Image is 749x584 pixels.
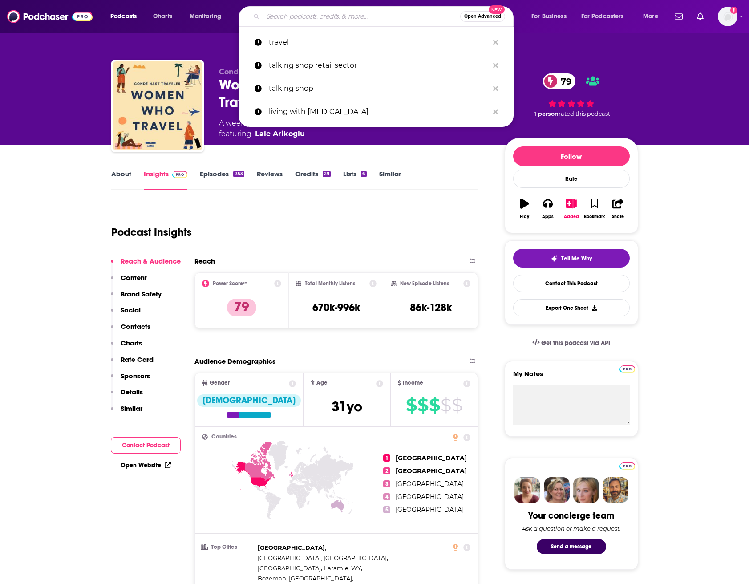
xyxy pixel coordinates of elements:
[537,539,606,554] button: Send a message
[513,275,630,292] a: Contact This Podcast
[194,357,275,365] h2: Audience Demographics
[104,9,148,24] button: open menu
[573,477,599,503] img: Jules Profile
[269,54,489,77] p: talking shop retail sector
[305,280,355,287] h2: Total Monthly Listens
[258,564,321,572] span: [GEOGRAPHIC_DATA]
[219,68,296,76] span: Condé Nast Traveler
[239,54,514,77] a: talking shop retail sector
[111,306,141,322] button: Social
[464,14,501,19] span: Open Advanced
[247,6,522,27] div: Search podcasts, credits, & more...
[210,380,230,386] span: Gender
[383,493,390,500] span: 4
[7,8,93,25] img: Podchaser - Follow, Share and Rate Podcasts
[200,170,244,190] a: Episodes353
[559,193,583,225] button: Added
[612,214,624,219] div: Share
[606,193,629,225] button: Share
[525,332,618,354] a: Get this podcast via API
[520,214,529,219] div: Play
[551,255,558,262] img: tell me why sparkle
[219,118,371,139] div: A weekly podcast
[233,171,244,177] div: 353
[277,119,278,127] span: ,
[543,73,576,89] a: 79
[718,7,737,26] img: User Profile
[584,214,605,219] div: Bookmark
[269,100,489,123] p: living with diabetes
[514,477,540,503] img: Sydney Profile
[258,573,353,584] span: ,
[619,365,635,373] img: Podchaser Pro
[269,77,489,100] p: talking shop
[258,554,387,561] span: [GEOGRAPHIC_DATA], [GEOGRAPHIC_DATA]
[693,9,707,24] a: Show notifications dropdown
[552,73,576,89] span: 79
[406,398,417,412] span: $
[383,506,390,513] span: 5
[111,388,143,404] button: Details
[110,10,137,23] span: Podcasts
[324,563,362,573] span: ,
[121,372,150,380] p: Sponsors
[513,146,630,166] button: Follow
[528,510,614,521] div: Your concierge team
[718,7,737,26] button: Show profile menu
[513,249,630,268] button: tell me why sparkleTell Me Why
[542,214,554,219] div: Apps
[489,5,505,14] span: New
[671,9,686,24] a: Show notifications dropdown
[197,394,301,407] div: [DEMOGRAPHIC_DATA]
[320,119,343,127] a: Travel
[316,380,328,386] span: Age
[522,525,621,532] div: Ask a question or make a request.
[144,170,188,190] a: InsightsPodchaser Pro
[396,467,467,475] span: [GEOGRAPHIC_DATA]
[396,493,464,501] span: [GEOGRAPHIC_DATA]
[603,477,628,503] img: Jon Profile
[190,10,221,23] span: Monitoring
[121,290,162,298] p: Brand Safety
[183,9,233,24] button: open menu
[730,7,737,14] svg: Add a profile image
[396,506,464,514] span: [GEOGRAPHIC_DATA]
[258,544,325,551] span: [GEOGRAPHIC_DATA]
[513,369,630,385] label: My Notes
[410,301,452,314] h3: 86k-128k
[257,170,283,190] a: Reviews
[111,339,142,355] button: Charts
[544,477,570,503] img: Barbara Profile
[111,437,181,454] button: Contact Podcast
[531,10,567,23] span: For Business
[513,170,630,188] div: Rate
[111,322,150,339] button: Contacts
[417,398,428,412] span: $
[172,171,188,178] img: Podchaser Pro
[383,454,390,462] span: 1
[361,171,366,177] div: 6
[561,255,592,262] span: Tell Me Why
[258,543,326,553] span: ,
[239,77,514,100] a: talking shop
[619,462,635,470] img: Podchaser Pro
[121,404,142,413] p: Similar
[121,339,142,347] p: Charts
[332,398,362,415] span: 31 yo
[536,193,559,225] button: Apps
[534,110,559,117] span: 1 person
[121,273,147,282] p: Content
[564,214,579,219] div: Added
[202,544,254,550] h3: Top Cities
[379,170,401,190] a: Similar
[111,226,192,239] h1: Podcast Insights
[583,193,606,225] button: Bookmark
[213,280,247,287] h2: Power Score™
[111,355,154,372] button: Rate Card
[111,170,131,190] a: About
[239,31,514,54] a: travel
[121,355,154,364] p: Rate Card
[111,257,181,273] button: Reach & Audience
[121,322,150,331] p: Contacts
